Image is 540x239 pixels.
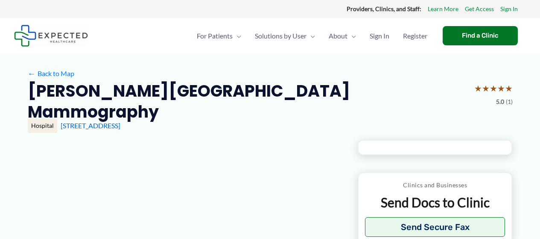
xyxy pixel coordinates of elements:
[28,69,36,77] span: ←
[28,80,467,123] h2: [PERSON_NAME][GEOGRAPHIC_DATA] Mammography
[482,80,490,96] span: ★
[248,21,322,51] a: Solutions by UserMenu Toggle
[497,80,505,96] span: ★
[465,3,494,15] a: Get Access
[61,121,120,130] a: [STREET_ADDRESS]
[28,118,57,133] div: Hospital
[365,194,505,211] p: Send Docs to Clinic
[500,3,518,15] a: Sign In
[403,21,427,51] span: Register
[322,21,363,51] a: AboutMenu Toggle
[190,21,434,51] nav: Primary Site Navigation
[363,21,396,51] a: Sign In
[190,21,248,51] a: For PatientsMenu Toggle
[443,26,518,45] a: Find a Clinic
[14,25,88,47] img: Expected Healthcare Logo - side, dark font, small
[28,67,74,80] a: ←Back to Map
[347,21,356,51] span: Menu Toggle
[428,3,458,15] a: Learn More
[506,96,513,107] span: (1)
[197,21,233,51] span: For Patients
[370,21,389,51] span: Sign In
[496,96,504,107] span: 5.0
[306,21,315,51] span: Menu Toggle
[365,180,505,191] p: Clinics and Businesses
[255,21,306,51] span: Solutions by User
[347,5,421,12] strong: Providers, Clinics, and Staff:
[505,80,513,96] span: ★
[233,21,241,51] span: Menu Toggle
[329,21,347,51] span: About
[396,21,434,51] a: Register
[490,80,497,96] span: ★
[365,217,505,237] button: Send Secure Fax
[474,80,482,96] span: ★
